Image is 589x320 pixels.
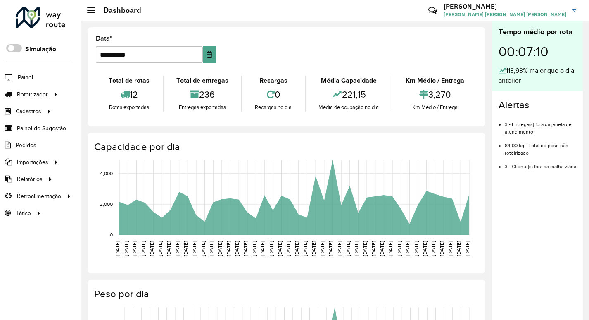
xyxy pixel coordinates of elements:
[362,241,368,256] text: [DATE]
[25,44,56,54] label: Simulação
[203,46,216,63] button: Choose Date
[166,103,240,112] div: Entregas exportadas
[456,241,461,256] text: [DATE]
[200,241,206,256] text: [DATE]
[17,90,48,99] span: Roteirizador
[234,241,240,256] text: [DATE]
[397,241,402,256] text: [DATE]
[123,241,129,256] text: [DATE]
[448,241,453,256] text: [DATE]
[394,86,475,103] div: 3,270
[149,241,154,256] text: [DATE]
[17,124,66,133] span: Painel de Sugestão
[337,241,342,256] text: [DATE]
[444,11,566,18] span: [PERSON_NAME] [PERSON_NAME] [PERSON_NAME]
[209,241,214,256] text: [DATE]
[110,232,113,237] text: 0
[505,115,576,136] li: 3 - Entrega(s) fora da janela de atendimento
[413,241,419,256] text: [DATE]
[285,241,291,256] text: [DATE]
[505,157,576,170] li: 3 - Cliente(s) fora da malha viária
[17,158,48,167] span: Importações
[328,241,333,256] text: [DATE]
[394,76,475,86] div: Km Médio / Entrega
[243,241,248,256] text: [DATE]
[17,175,43,184] span: Relatórios
[94,141,477,153] h4: Capacidade por dia
[192,241,197,256] text: [DATE]
[16,141,36,150] span: Pedidos
[166,76,240,86] div: Total de entregas
[302,241,308,256] text: [DATE]
[354,241,359,256] text: [DATE]
[505,136,576,157] li: 84,00 kg - Total de peso não roteirizado
[422,241,427,256] text: [DATE]
[157,241,163,256] text: [DATE]
[388,241,393,256] text: [DATE]
[499,66,576,86] div: 113,93% maior que o dia anterior
[98,76,161,86] div: Total de rotas
[311,241,316,256] text: [DATE]
[308,86,390,103] div: 221,15
[98,103,161,112] div: Rotas exportadas
[16,107,41,116] span: Cadastros
[166,241,171,256] text: [DATE]
[499,26,576,38] div: Tempo médio por rota
[308,76,390,86] div: Média Capacidade
[115,241,120,256] text: [DATE]
[18,73,33,82] span: Painel
[499,99,576,111] h4: Alertas
[499,38,576,66] div: 00:07:10
[94,288,477,300] h4: Peso por dia
[16,209,31,217] span: Tático
[17,192,61,201] span: Retroalimentação
[100,171,113,176] text: 4,000
[244,76,303,86] div: Recargas
[268,241,274,256] text: [DATE]
[244,103,303,112] div: Recargas no dia
[320,241,325,256] text: [DATE]
[294,241,299,256] text: [DATE]
[100,201,113,207] text: 2,000
[140,241,146,256] text: [DATE]
[277,241,283,256] text: [DATE]
[379,241,385,256] text: [DATE]
[252,241,257,256] text: [DATE]
[424,2,442,19] a: Contato Rápido
[308,103,390,112] div: Média de ocupação no dia
[465,241,470,256] text: [DATE]
[226,241,231,256] text: [DATE]
[166,86,240,103] div: 236
[132,241,137,256] text: [DATE]
[95,6,141,15] h2: Dashboard
[244,86,303,103] div: 0
[439,241,444,256] text: [DATE]
[371,241,376,256] text: [DATE]
[217,241,223,256] text: [DATE]
[430,241,436,256] text: [DATE]
[183,241,188,256] text: [DATE]
[260,241,265,256] text: [DATE]
[405,241,410,256] text: [DATE]
[98,86,161,103] div: 12
[394,103,475,112] div: Km Médio / Entrega
[96,33,112,43] label: Data
[444,2,566,10] h3: [PERSON_NAME]
[345,241,351,256] text: [DATE]
[175,241,180,256] text: [DATE]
